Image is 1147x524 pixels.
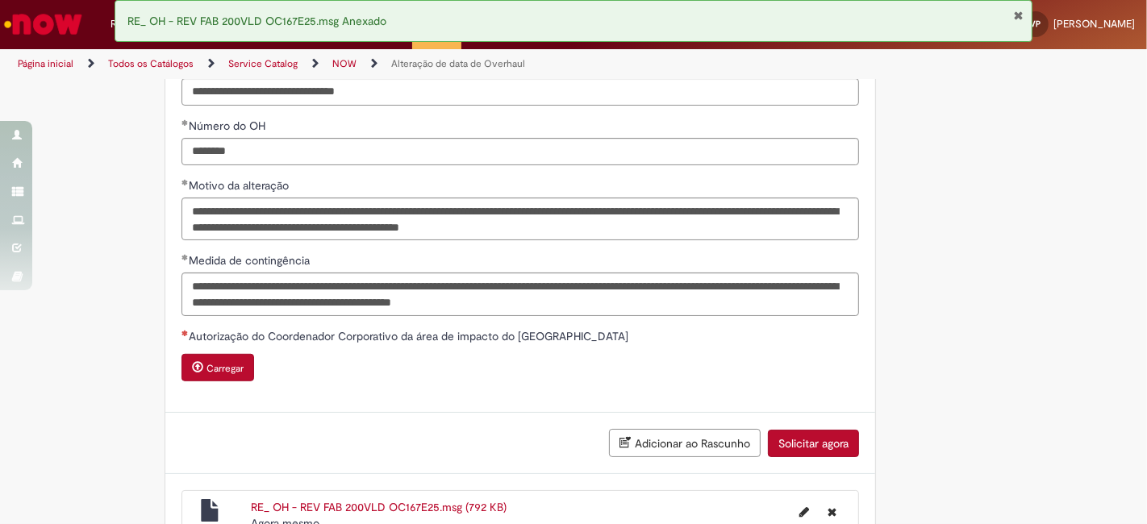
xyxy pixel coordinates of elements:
span: Autorização do Coordenador Corporativo da área de impacto do [GEOGRAPHIC_DATA] [189,329,632,343]
input: Local de instalação [181,78,859,106]
span: Obrigatório Preenchido [181,119,189,126]
span: Necessários [181,330,189,336]
button: Solicitar agora [768,430,859,457]
a: Todos os Catálogos [108,57,194,70]
button: Fechar Notificação [1013,9,1024,22]
small: Carregar [206,362,244,375]
input: Número do OH [181,138,859,165]
span: Obrigatório Preenchido [181,254,189,260]
span: Requisições [111,16,167,32]
button: Carregar anexo de Autorização do Coordenador Corporativo da área de impacto do OH Required [181,354,254,381]
a: RE_ OH - REV FAB 200VLD OC167E25.msg (792 KB) [251,500,507,514]
span: Número do OH [189,119,269,133]
a: NOW [332,57,357,70]
span: Obrigatório Preenchido [181,179,189,185]
img: ServiceNow [2,8,85,40]
span: Medida de contingência [189,253,313,268]
button: Adicionar ao Rascunho [609,429,761,457]
span: [PERSON_NAME] [1053,17,1135,31]
span: Motivo da alteração [189,178,292,193]
span: VP [1031,19,1041,29]
textarea: Motivo da alteração [181,198,859,240]
textarea: Medida de contingência [181,272,859,315]
span: RE_ OH - REV FAB 200VLD OC167E25.msg Anexado [127,14,386,28]
a: Página inicial [18,57,73,70]
ul: Trilhas de página [12,49,753,79]
a: Service Catalog [228,57,298,70]
a: Alteração de data de Overhaul [391,57,525,70]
